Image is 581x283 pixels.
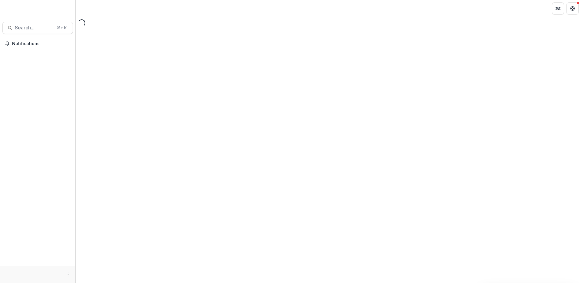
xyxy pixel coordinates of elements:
[15,25,53,31] span: Search...
[12,41,71,46] span: Notifications
[64,271,72,278] button: More
[2,22,73,34] button: Search...
[2,39,73,48] button: Notifications
[552,2,564,15] button: Partners
[56,25,68,31] div: ⌘ + K
[566,2,579,15] button: Get Help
